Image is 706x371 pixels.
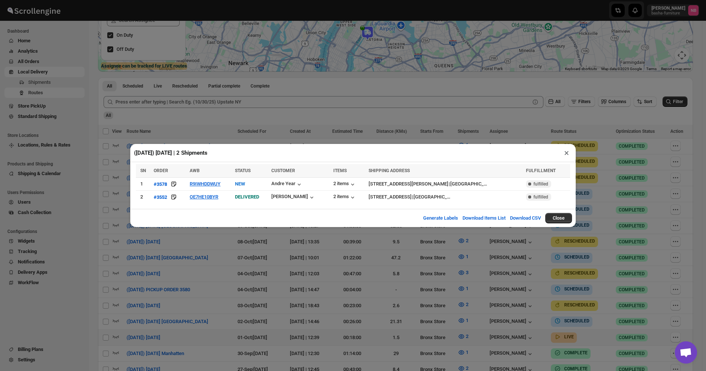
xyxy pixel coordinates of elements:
button: #3578 [154,180,167,188]
td: 2 [136,191,151,204]
button: Close [545,213,572,223]
button: Download CSV [506,211,545,226]
span: SHIPPING ADDRESS [369,168,410,173]
h2: ([DATE]) [DATE] | 2 Shipments [134,149,207,157]
button: Download Items List [458,211,510,226]
button: × [561,148,572,158]
div: [GEOGRAPHIC_DATA] [414,193,451,201]
span: DELIVERED [235,194,259,200]
button: R9IWHDDWUY [190,181,220,187]
div: #3578 [154,181,167,187]
button: 2 items [333,194,356,201]
div: #3552 [154,194,167,200]
div: [STREET_ADDRESS][PERSON_NAME] [369,180,448,188]
span: FULFILLMENT [526,168,556,173]
td: 1 [136,178,151,191]
span: STATUS [235,168,251,173]
span: AWB [190,168,200,173]
span: ORDER [154,168,168,173]
span: CUSTOMER [271,168,295,173]
span: NEW [235,181,245,187]
button: Generate Labels [419,211,463,226]
button: 2 items [333,181,356,188]
span: fulfilled [533,194,548,200]
span: fulfilled [533,181,548,187]
div: [STREET_ADDRESS] [369,193,412,201]
button: #3552 [154,193,167,201]
button: [PERSON_NAME] [271,194,316,201]
span: SN [140,168,146,173]
div: | [369,180,522,188]
div: Open chat [675,341,697,364]
button: Andre Year [271,181,303,188]
button: OE7HE10BYR [190,194,218,200]
div: | [369,193,522,201]
div: [GEOGRAPHIC_DATA] [450,180,487,188]
span: ITEMS [333,168,347,173]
